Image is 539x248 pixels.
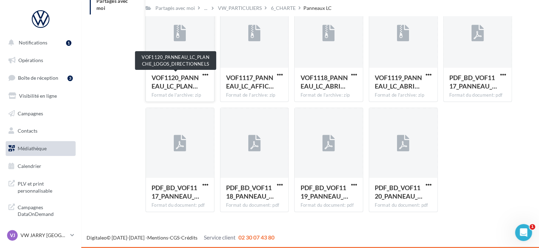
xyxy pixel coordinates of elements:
span: Médiathèque [18,145,47,151]
span: © [DATE]-[DATE] - - - [87,235,274,241]
div: 3 [67,75,73,81]
span: VOF1118_PANNEAU_LC_ABRIBUS_LC [300,74,348,90]
span: Service client [204,234,236,241]
span: Campagnes [18,110,43,116]
span: Contacts [18,128,37,134]
a: Mentions [147,235,168,241]
a: Campagnes [4,106,77,121]
div: ... [203,3,209,13]
div: Format de l'archive: zip [152,92,208,98]
span: PDF_BD_VOF1119_PANNEAU_LC_ABRIBUS_LC_sansCartouche [300,184,348,200]
a: Digitaleo [87,235,107,241]
div: VOF1120_PANNEAU_LC_PLANCHE_LOGOS_DIRECTIONNELS [135,51,216,70]
span: Visibilité en ligne [19,93,57,99]
span: PDF_BD_VOF1120_PANNEAU_LC_PLANCHE_LOGOS_DIRECTIONNELS [375,184,422,200]
span: PLV et print personnalisable [18,179,73,194]
a: Boîte de réception3 [4,70,77,85]
div: 1 [66,40,71,46]
div: Format de l'archive: zip [226,92,283,98]
a: Calendrier [4,159,77,174]
div: Format du document: pdf [226,202,283,208]
a: Opérations [4,53,77,68]
span: VOF1119_PANNEAU_LC_ABRIBUS_LC_sansCartouche [375,74,422,90]
span: 1 [529,224,535,230]
span: Calendrier [18,163,41,169]
span: Notifications [19,40,47,46]
span: PDF_BD_VOF1118_PANNEAU_LC_ABRIBUS_LC [226,184,274,200]
div: Format du document: pdf [449,92,506,98]
a: Médiathèque [4,141,77,156]
div: Format du document: pdf [375,202,432,208]
div: Format du document: pdf [300,202,357,208]
div: Panneaux LC [303,5,332,12]
a: Visibilité en ligne [4,89,77,103]
div: Format de l'archive: zip [375,92,432,98]
span: VOF1120_PANNEAU_LC_PLANCHE_LOGOS_DIRECTIONNELS [152,74,199,90]
div: 6_CHARTE [271,5,296,12]
span: VJ [10,232,15,239]
div: Format du document: pdf [152,202,208,208]
div: Partagés avec moi [155,5,195,12]
button: Notifications 1 [4,35,74,50]
iframe: Intercom live chat [515,224,532,241]
span: PDF_BD_VOF1117_PANNEAU_LC_AFFICHE_4X3_Propal_1 [449,74,497,90]
a: Crédits [181,235,197,241]
div: VW_PARTICULIERS [218,5,262,12]
span: Boîte de réception [18,75,58,81]
span: PDF_BD_VOF1117_PANNEAU_LC_AFFICHE_4X3_Propal_2 [152,184,199,200]
span: 02 30 07 43 80 [238,234,274,241]
a: PLV et print personnalisable [4,176,77,197]
a: CGS [170,235,179,241]
p: VW JARRY [GEOGRAPHIC_DATA] [20,232,67,239]
div: Format de l'archive: zip [300,92,357,98]
span: Opérations [18,57,43,63]
span: VOF1117_PANNEAU_LC_AFFICHE_4X3 [226,74,274,90]
a: VJ VW JARRY [GEOGRAPHIC_DATA] [6,229,76,242]
a: Campagnes DataOnDemand [4,200,77,220]
span: Campagnes DataOnDemand [18,202,73,218]
a: Contacts [4,123,77,138]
